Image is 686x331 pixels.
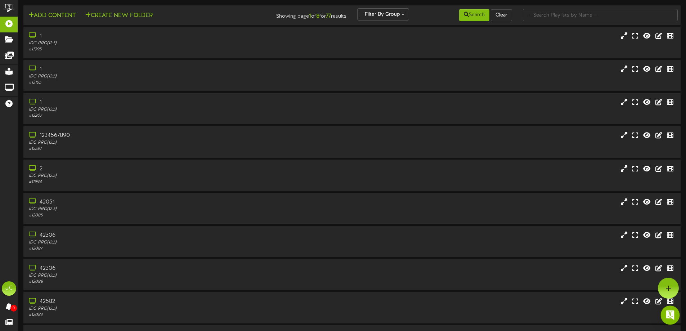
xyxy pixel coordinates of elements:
[26,11,78,20] button: Add Content
[29,32,292,40] div: 1
[29,113,292,119] div: # 12207
[29,46,292,53] div: # 11995
[29,140,292,146] div: IDC PRO ( 12:5 )
[29,273,292,279] div: IDC PRO ( 12:5 )
[29,131,292,140] div: 1234567890
[29,107,292,113] div: IDC PRO ( 12:5 )
[29,206,292,212] div: IDC PRO ( 12:5 )
[29,240,292,246] div: IDC PRO ( 12:5 )
[357,8,409,21] button: Filter By Group
[29,213,292,219] div: # 12085
[29,146,292,152] div: # 15587
[10,305,17,312] span: 0
[316,13,319,19] strong: 8
[2,281,16,296] div: JC
[29,179,292,185] div: # 11994
[661,306,680,325] div: Open Intercom Messenger
[83,11,155,20] button: Create New Folder
[29,65,292,73] div: 1
[29,279,292,285] div: # 12088
[29,165,292,173] div: 2
[29,231,292,240] div: 42306
[523,9,678,21] input: -- Search Playlists by Name --
[459,9,489,21] button: Search
[29,98,292,107] div: 1
[29,246,292,252] div: # 12087
[309,13,311,19] strong: 1
[29,298,292,306] div: 42582
[29,306,292,312] div: IDC PRO ( 12:5 )
[326,13,331,19] strong: 77
[29,173,292,179] div: IDC PRO ( 12:5 )
[491,9,512,21] button: Clear
[29,40,292,46] div: IDC PRO ( 12:5 )
[29,312,292,318] div: # 12083
[242,8,352,21] div: Showing page of for results
[29,198,292,206] div: 42051
[29,73,292,80] div: IDC PRO ( 12:5 )
[29,80,292,86] div: # 12165
[29,264,292,273] div: 42306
